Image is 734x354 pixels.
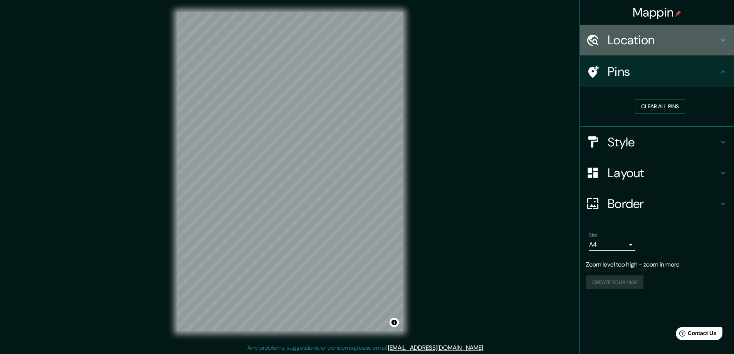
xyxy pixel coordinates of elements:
div: Location [580,25,734,55]
a: [EMAIL_ADDRESS][DOMAIN_NAME] [388,344,483,352]
p: Any problems, suggestions, or concerns please email . [247,343,484,352]
iframe: Help widget launcher [665,324,726,346]
p: Zoom level too high - zoom in more [586,260,728,269]
div: A4 [589,238,635,251]
div: Border [580,188,734,219]
label: Size [589,232,597,238]
h4: Location [608,32,719,48]
h4: Style [608,134,719,150]
h4: Mappin [633,5,682,20]
h4: Layout [608,165,719,181]
img: pin-icon.png [675,10,681,17]
div: Layout [580,158,734,188]
button: Toggle attribution [390,318,399,327]
h4: Border [608,196,719,211]
button: Clear all pins [635,99,685,114]
h4: Pins [608,64,719,79]
div: . [485,343,487,352]
div: . [484,343,485,352]
div: Pins [580,56,734,87]
div: Style [580,127,734,158]
canvas: Map [177,12,403,331]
